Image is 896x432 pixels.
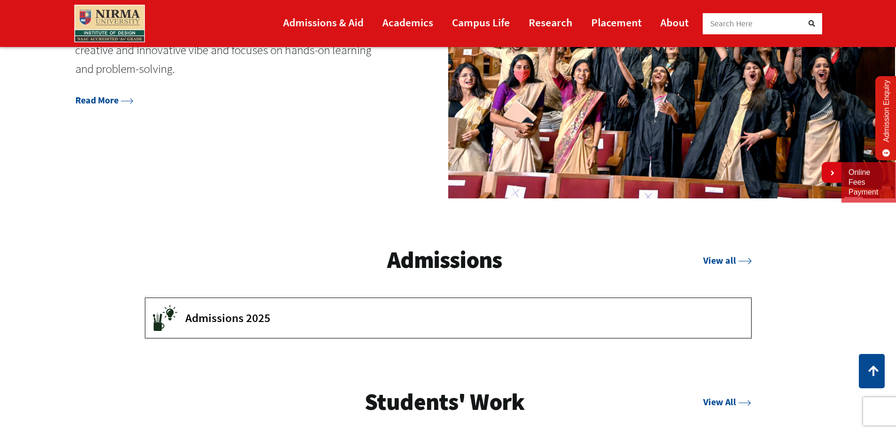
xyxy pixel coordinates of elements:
a: Online Fees Payment [848,168,889,197]
h3: Admissions [387,245,502,275]
a: About [660,12,689,33]
a: Campus Life [452,12,510,33]
a: View All [703,396,751,408]
a: View all [703,254,751,266]
button: Admissions 2025 [145,298,751,338]
span: Search Here [710,18,753,29]
a: Research [529,12,572,33]
h3: Students' Work [365,387,524,417]
a: Admissions & Aid [283,12,364,33]
a: Read More [75,94,134,106]
a: Academics [382,12,433,33]
img: main_logo [74,5,145,42]
a: Placement [591,12,642,33]
span: Admissions 2025 [185,311,737,325]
